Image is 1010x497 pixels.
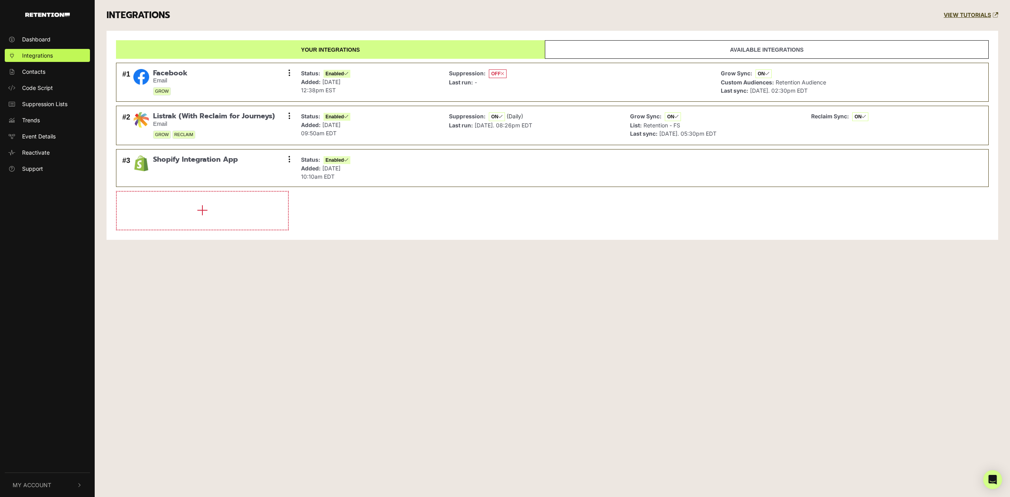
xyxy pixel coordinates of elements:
strong: Status: [301,156,320,163]
a: Integrations [5,49,90,62]
a: Your integrations [116,40,545,59]
a: Available integrations [545,40,989,59]
span: ON [489,112,505,121]
strong: Added: [301,121,321,128]
a: VIEW TUTORIALS [944,12,998,19]
a: Suppression Lists [5,97,90,110]
span: [DATE] 10:10am EDT [301,165,340,180]
span: Reactivate [22,148,50,157]
span: Code Script [22,84,53,92]
span: ON [756,69,772,78]
span: [DATE]. 08:26pm EDT [475,122,532,129]
span: Listrak (With Reclaim for Journeys) [153,112,275,121]
a: Support [5,162,90,175]
small: Email [153,121,275,127]
span: - [475,79,477,86]
span: Contacts [22,67,45,76]
span: Enabled [324,113,350,121]
strong: Added: [301,165,321,172]
a: Contacts [5,65,90,78]
span: Trends [22,116,40,124]
span: Suppression Lists [22,100,67,108]
span: ON [665,112,681,121]
strong: Last sync: [630,130,658,137]
strong: Custom Audiences: [721,79,774,86]
strong: Suppression: [449,70,486,77]
span: GROW [153,131,171,139]
strong: Reclaim Sync: [811,113,849,120]
strong: Status: [301,113,320,120]
span: [DATE]. 05:30pm EDT [659,130,716,137]
span: RECLAIM [172,131,195,139]
span: GROW [153,87,171,95]
strong: Grow Sync: [721,70,752,77]
strong: Status: [301,70,320,77]
span: (Daily) [507,113,523,120]
small: Email [153,77,187,84]
span: Event Details [22,132,56,140]
strong: Added: [301,78,321,85]
strong: Suppression: [449,113,486,120]
img: Listrak (With Reclaim for Journeys) [133,112,149,127]
div: #2 [122,112,130,139]
button: My Account [5,473,90,497]
span: Dashboard [22,35,50,43]
strong: Last run: [449,122,473,129]
img: Retention.com [25,13,70,17]
span: Retention Audience [776,79,826,86]
img: Facebook [133,69,149,85]
h3: INTEGRATIONS [107,10,170,21]
strong: Grow Sync: [630,113,662,120]
a: Code Script [5,81,90,94]
a: Dashboard [5,33,90,46]
span: My Account [13,481,51,489]
div: #1 [122,69,130,96]
a: Event Details [5,130,90,143]
a: Reactivate [5,146,90,159]
div: Open Intercom Messenger [983,470,1002,489]
span: Support [22,164,43,173]
span: [DATE] 12:38pm EST [301,78,340,93]
span: [DATE]. 02:30pm EDT [750,87,808,94]
strong: Last sync: [721,87,748,94]
span: Enabled [324,156,350,164]
span: OFF [489,69,507,78]
img: Shopify Integration App [133,155,149,171]
strong: List: [630,122,642,129]
span: Retention - FS [643,122,680,129]
span: Integrations [22,51,53,60]
span: Shopify Integration App [153,155,238,164]
span: ON [852,112,868,121]
a: Trends [5,114,90,127]
strong: Last run: [449,79,473,86]
span: Facebook [153,69,187,78]
div: #3 [122,155,130,181]
span: Enabled [324,70,350,78]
